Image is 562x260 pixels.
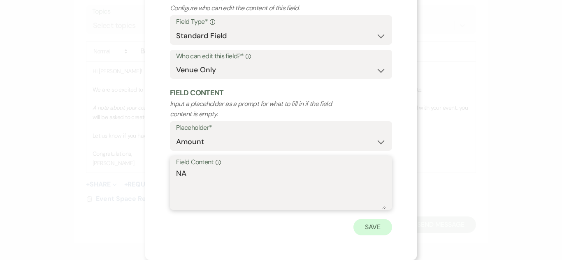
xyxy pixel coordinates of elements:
[170,88,392,98] h2: Field Content
[353,219,392,235] button: Save
[176,16,386,28] label: Field Type*
[176,51,386,62] label: Who can edit this field?*
[176,156,386,168] label: Field Content
[170,3,348,14] p: Configure who can edit the content of this field.
[170,99,348,120] p: Input a placeholder as a prompt for what to fill in if the field content is empty.
[176,168,386,209] textarea: NA
[176,122,386,134] label: Placeholder*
